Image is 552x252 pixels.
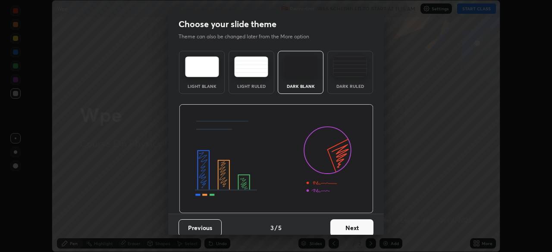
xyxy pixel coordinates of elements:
img: lightRuledTheme.5fabf969.svg [234,56,268,77]
div: Light Blank [185,84,219,88]
img: darkRuledTheme.de295e13.svg [333,56,367,77]
h4: 3 [270,223,274,232]
div: Dark Blank [283,84,318,88]
h4: 5 [278,223,282,232]
div: Dark Ruled [333,84,367,88]
img: darkThemeBanner.d06ce4a2.svg [179,104,373,214]
div: Light Ruled [234,84,269,88]
p: Theme can also be changed later from the More option [179,33,318,40]
img: lightTheme.e5ed3b09.svg [185,56,219,77]
img: darkTheme.f0cc69e5.svg [284,56,318,77]
button: Previous [179,219,222,236]
h2: Choose your slide theme [179,19,276,30]
h4: / [275,223,277,232]
button: Next [330,219,373,236]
